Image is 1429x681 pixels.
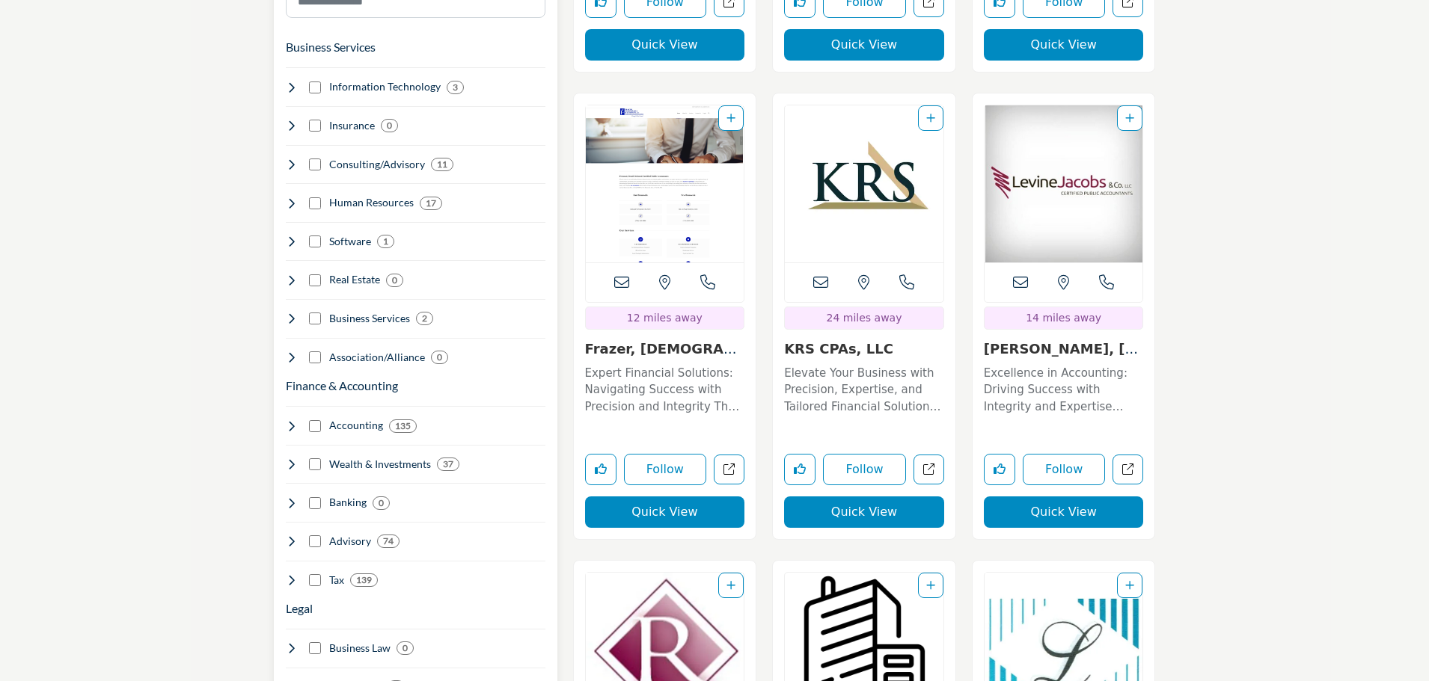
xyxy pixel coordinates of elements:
[585,341,737,373] a: Frazer, [DEMOGRAPHIC_DATA],...
[437,159,447,170] b: 11
[309,642,321,654] input: Select Business Law checkbox
[624,454,707,485] button: Follow
[329,195,414,210] h4: Human Resources: Payroll, benefits, HR consulting, talent acquisition, training
[437,457,459,471] div: 37 Results For Wealth & Investments
[420,197,442,210] div: 17 Results For Human Resources
[309,351,321,363] input: Select Association/Alliance checkbox
[377,534,400,548] div: 74 Results For Advisory
[823,454,906,485] button: Follow
[329,234,371,249] h4: Software: Accounting sotware, tax software, workflow, etc.
[309,497,321,509] input: Select Banking checkbox
[784,29,944,61] button: Quick View
[426,198,436,209] b: 17
[585,29,745,61] button: Quick View
[383,236,388,247] b: 1
[585,341,745,357] h3: Frazer, Evangelista, Sahni & Company, LLC
[392,275,397,286] b: 0
[389,419,417,433] div: 135 Results For Accounting
[395,421,411,431] b: 135
[422,313,427,324] b: 2
[309,420,321,432] input: Select Accounting checkbox
[726,579,735,591] a: Add To List
[585,454,616,485] button: Like listing
[397,641,414,655] div: 0 Results For Business Law
[985,105,1143,262] a: Open Listing in new tab
[443,459,453,469] b: 37
[984,341,1138,389] a: [PERSON_NAME], [PERSON_NAME] & Com...
[984,341,1144,357] h3: Levine, Jacobs & Company, LLC
[329,272,380,287] h4: Real Estate: Commercial real estate, office space, property management, home loans
[926,112,935,124] a: Add To List
[585,496,745,528] button: Quick View
[447,81,464,94] div: 3 Results For Information Technology
[329,641,391,656] h4: Business Law: Recording, analyzing, and reporting financial transactions to maintain accurate bus...
[329,157,425,172] h4: Consulting/Advisory: Business consulting, mergers & acquisitions, growth strategies
[1125,579,1134,591] a: Add To List
[386,274,403,287] div: 0 Results For Real Estate
[585,361,745,416] a: Expert Financial Solutions: Navigating Success with Precision and Integrity The firm is a disting...
[416,312,433,325] div: 2 Results For Business Services
[984,365,1144,416] p: Excellence in Accounting: Driving Success with Integrity and Expertise Since [DATE] For over seve...
[286,38,376,56] button: Business Services
[286,377,398,395] button: Finance & Accounting
[379,498,384,508] b: 0
[309,158,321,170] input: Select Consulting/Advisory checkbox
[586,105,744,262] img: Frazer, Evangelista, Sahni & Company, LLC
[785,105,943,262] img: KRS CPAs, LLC
[627,312,703,324] span: 12 miles away
[784,341,893,357] a: KRS CPAs, LLC
[381,119,398,132] div: 0 Results For Insurance
[309,312,321,324] input: Select Business Services checkbox
[984,29,1144,61] button: Quick View
[309,458,321,470] input: Select Wealth & Investments checkbox
[329,534,371,549] h4: Advisory: Advisory services provided by CPA firms
[387,120,392,131] b: 0
[453,82,458,93] b: 3
[309,574,321,586] input: Select Tax checkbox
[329,418,383,433] h4: Accounting: Financial statements, bookkeeping, auditing
[329,495,367,510] h4: Banking: Banking, lending. merchant services
[926,579,935,591] a: Add To List
[356,575,372,585] b: 139
[914,454,944,485] a: Open krs-cpas-llc in new tab
[403,643,408,653] b: 0
[383,536,394,546] b: 74
[784,365,944,416] p: Elevate Your Business with Precision, Expertise, and Tailored Financial Solutions In an industry ...
[1113,454,1143,485] a: Open levine-jacobs-company-llc in new tab
[984,454,1015,485] button: Like listing
[827,312,902,324] span: 24 miles away
[431,158,453,171] div: 11 Results For Consulting/Advisory
[309,197,321,209] input: Select Human Resources checkbox
[329,311,410,326] h4: Business Services: Office supplies, software, tech support, communications, travel
[784,361,944,416] a: Elevate Your Business with Precision, Expertise, and Tailored Financial Solutions In an industry ...
[329,118,375,133] h4: Insurance: Professional liability, healthcare, life insurance, risk management
[309,235,321,247] input: Select Software checkbox
[373,496,390,510] div: 0 Results For Banking
[714,454,744,485] a: Open frazer-evangelista-sahni-company-llc in new tab
[585,365,745,416] p: Expert Financial Solutions: Navigating Success with Precision and Integrity The firm is a disting...
[784,454,816,485] button: Like listing
[785,105,943,262] a: Open Listing in new tab
[286,600,313,617] button: Legal
[1026,312,1101,324] span: 14 miles away
[784,496,944,528] button: Quick View
[350,573,378,587] div: 139 Results For Tax
[329,573,344,588] h4: Tax: Business and individual tax services
[377,235,394,248] div: 1 Results For Software
[329,79,441,94] h4: Information Technology: Software, cloud services, data management, analytics, automation
[309,274,321,286] input: Select Real Estate checkbox
[586,105,744,262] a: Open Listing in new tab
[726,112,735,124] a: Add To List
[309,535,321,547] input: Select Advisory checkbox
[309,81,321,93] input: Select Information Technology checkbox
[1125,112,1134,124] a: Add To List
[1023,454,1106,485] button: Follow
[329,350,425,365] h4: Association/Alliance: Membership/trade associations and CPA firm alliances
[984,496,1144,528] button: Quick View
[431,351,448,364] div: 0 Results For Association/Alliance
[985,105,1143,262] img: Levine, Jacobs & Company, LLC
[784,341,944,357] h3: KRS CPAs, LLC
